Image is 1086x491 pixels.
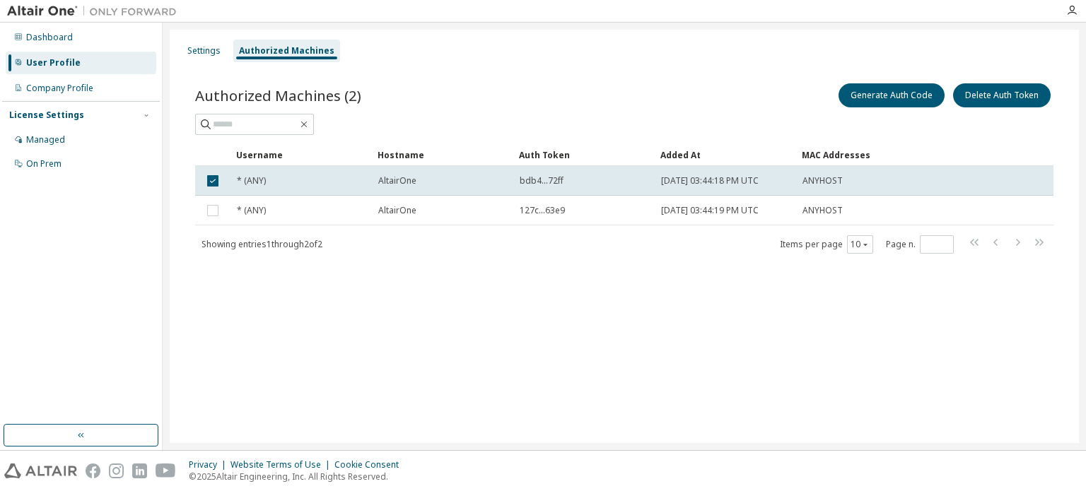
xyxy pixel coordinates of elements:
div: Settings [187,45,221,57]
span: * (ANY) [237,175,266,187]
span: AltairOne [378,175,416,187]
button: Delete Auth Token [953,83,1051,107]
span: * (ANY) [237,205,266,216]
div: Username [236,143,366,166]
img: facebook.svg [86,463,100,478]
span: [DATE] 03:44:18 PM UTC [661,175,759,187]
span: Items per page [780,235,873,254]
span: Showing entries 1 through 2 of 2 [202,238,322,250]
div: User Profile [26,57,81,69]
div: Added At [660,143,790,166]
div: Dashboard [26,32,73,43]
span: AltairOne [378,205,416,216]
div: Authorized Machines [239,45,334,57]
img: altair_logo.svg [4,463,77,478]
div: Auth Token [519,143,649,166]
span: Authorized Machines (2) [195,85,361,105]
div: Managed [26,134,65,146]
div: Company Profile [26,83,93,94]
div: Privacy [189,459,230,471]
span: ANYHOST [802,205,843,216]
div: Hostname [378,143,508,166]
span: 127c...63e9 [520,205,565,216]
p: © 2025 Altair Engineering, Inc. All Rights Reserved. [189,471,407,483]
img: instagram.svg [109,463,124,478]
div: License Settings [9,110,84,121]
img: youtube.svg [156,463,176,478]
span: [DATE] 03:44:19 PM UTC [661,205,759,216]
button: 10 [851,239,870,250]
button: Generate Auth Code [839,83,945,107]
span: ANYHOST [802,175,843,187]
span: bdb4...72ff [520,175,564,187]
div: Cookie Consent [334,459,407,471]
div: On Prem [26,158,62,170]
img: linkedin.svg [132,463,147,478]
span: Page n. [886,235,954,254]
img: Altair One [7,4,184,18]
div: MAC Addresses [802,143,909,166]
div: Website Terms of Use [230,459,334,471]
